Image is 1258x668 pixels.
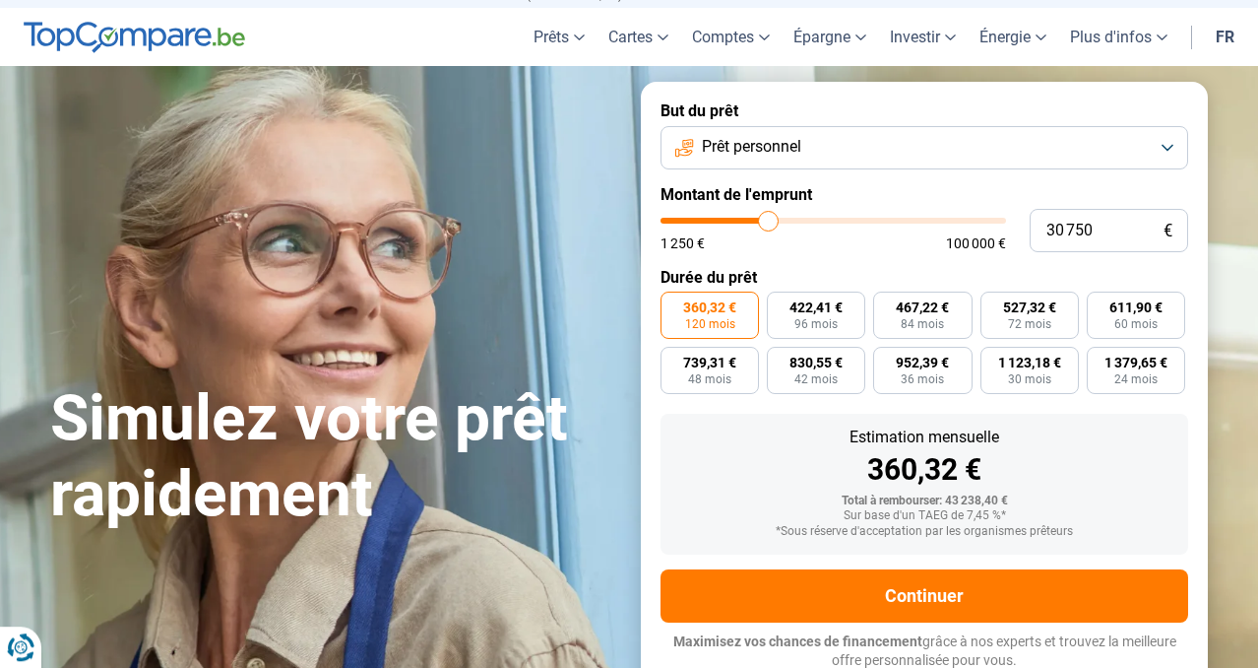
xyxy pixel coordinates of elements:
[673,634,922,649] span: Maximisez vos chances de financement
[901,318,944,330] span: 84 mois
[660,126,1188,169] button: Prêt personnel
[683,301,736,314] span: 360,32 €
[685,318,735,330] span: 120 mois
[676,430,1172,445] div: Estimation mensuelle
[1114,373,1158,385] span: 24 mois
[522,8,597,66] a: Prêts
[660,268,1188,287] label: Durée du prêt
[1003,301,1056,314] span: 527,32 €
[24,22,245,53] img: TopCompare
[50,381,617,533] h1: Simulez votre prêt rapidement
[1008,318,1051,330] span: 72 mois
[676,455,1172,485] div: 360,32 €
[676,495,1172,508] div: Total à rembourser: 43 238,40 €
[968,8,1058,66] a: Énergie
[896,301,949,314] span: 467,22 €
[1008,373,1051,385] span: 30 mois
[1058,8,1179,66] a: Plus d'infos
[998,356,1061,369] span: 1 123,18 €
[789,356,843,369] span: 830,55 €
[896,356,949,369] span: 952,39 €
[660,236,705,250] span: 1 250 €
[1164,223,1172,239] span: €
[688,373,731,385] span: 48 mois
[676,509,1172,523] div: Sur base d'un TAEG de 7,45 %*
[683,356,736,369] span: 739,31 €
[789,301,843,314] span: 422,41 €
[597,8,680,66] a: Cartes
[1104,356,1167,369] span: 1 379,65 €
[660,569,1188,623] button: Continuer
[1204,8,1246,66] a: fr
[794,373,838,385] span: 42 mois
[782,8,878,66] a: Épargne
[878,8,968,66] a: Investir
[1109,301,1163,314] span: 611,90 €
[702,136,801,158] span: Prêt personnel
[946,236,1006,250] span: 100 000 €
[901,373,944,385] span: 36 mois
[1114,318,1158,330] span: 60 mois
[794,318,838,330] span: 96 mois
[680,8,782,66] a: Comptes
[660,185,1188,204] label: Montant de l'emprunt
[676,525,1172,539] div: *Sous réserve d'acceptation par les organismes prêteurs
[660,101,1188,120] label: But du prêt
